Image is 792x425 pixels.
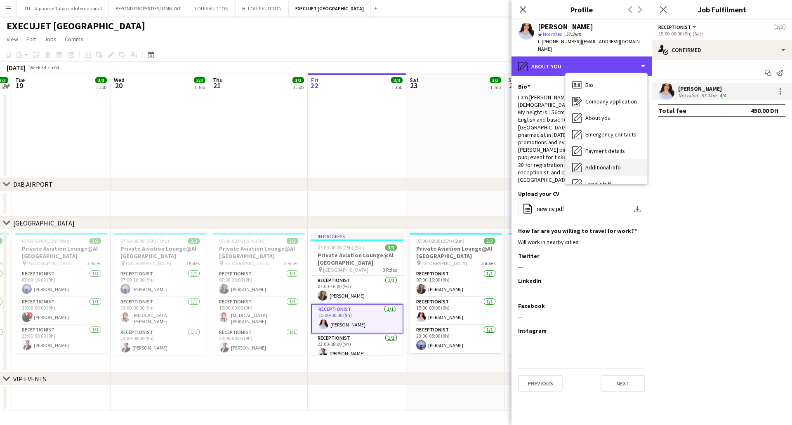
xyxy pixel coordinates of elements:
[508,300,601,328] app-card-role: Receptionist1/115:00-00:00 (9h)[PERSON_NAME]
[311,334,403,362] app-card-role: Receptionist1/123:00-08:00 (9h)[PERSON_NAME]
[422,260,467,266] span: [GEOGRAPHIC_DATA]
[416,238,464,244] span: 07:00-08:00 (25h) (Sun)
[601,375,645,392] button: Next
[518,83,530,90] h3: Bio
[518,302,545,310] h3: Facebook
[518,263,645,270] div: ---
[518,190,559,197] h3: Upload your CV
[23,34,39,45] a: Edit
[508,233,601,355] app-job-card: 07:00-08:00 (25h) (Mon)3/3Private Aviation Lounge@Al [GEOGRAPHIC_DATA] [GEOGRAPHIC_DATA]3 RolesRe...
[292,77,304,83] span: 3/3
[566,176,647,192] div: Legal stuff
[774,24,785,30] span: 3/3
[518,94,645,183] div: I am [PERSON_NAME] [PERSON_NAME] born in [DEMOGRAPHIC_DATA], from [DEMOGRAPHIC_DATA]. My height i...
[508,328,601,356] app-card-role: Receptionist1/123:00-08:00 (9h)[PERSON_NAME]
[109,0,188,16] button: BEYOND PROPERTIES/ OMNIYAT
[543,31,563,37] span: Not rated
[13,180,53,188] div: DXB AIRPORT
[658,24,698,30] button: Receptionist
[90,238,101,244] span: 3/3
[311,233,403,240] div: In progress
[391,77,403,83] span: 3/3
[538,23,593,31] div: [PERSON_NAME]
[13,219,75,227] div: [GEOGRAPHIC_DATA]
[65,35,83,43] span: Comms
[212,245,305,260] h3: Private Aviation Lounge@Al [GEOGRAPHIC_DATA]
[212,298,305,328] app-card-role: Receptionist1/115:00-00:00 (9h)[MEDICAL_DATA][PERSON_NAME]
[311,76,318,84] span: Fri
[490,77,501,83] span: 3/3
[113,81,125,90] span: 20
[566,77,647,93] div: Bio
[410,326,502,354] app-card-role: Receptionist1/123:00-08:00 (9h)[PERSON_NAME]
[678,85,728,92] div: [PERSON_NAME]
[212,233,305,355] app-job-card: 07:00-08:00 (25h) (Fri)3/3Private Aviation Lounge@Al [GEOGRAPHIC_DATA] [GEOGRAPHIC_DATA]3 RolesRe...
[323,267,368,273] span: [GEOGRAPHIC_DATA]
[120,238,169,244] span: 07:00-08:00 (25h) (Thu)
[13,375,46,383] div: VIP EVENTS
[538,38,642,52] span: | [EMAIL_ADDRESS][DOMAIN_NAME]
[518,375,563,392] button: Previous
[186,260,200,266] span: 3 Roles
[385,245,397,251] span: 3/3
[484,238,495,244] span: 3/3
[566,126,647,143] div: Emergency contacts
[566,159,647,176] div: Additional info
[224,260,270,266] span: [GEOGRAPHIC_DATA]
[15,326,108,354] app-card-role: Receptionist1/123:00-08:00 (9h)[PERSON_NAME]
[22,238,71,244] span: 07:00-08:00 (25h) (Wed)
[481,260,495,266] span: 3 Roles
[310,81,318,90] span: 22
[658,31,785,37] div: 15:00-00:00 (9h) (Sat)
[188,0,236,16] button: LOUIS VUITTON
[311,252,403,267] h3: Private Aviation Lounge@Al [GEOGRAPHIC_DATA]
[211,81,223,90] span: 21
[658,24,691,30] span: Receptionist
[508,270,601,300] app-card-role: Receptionist1/107:00-16:00 (9h)[MEDICAL_DATA][PERSON_NAME]
[194,77,205,83] span: 3/3
[518,313,645,320] div: ---
[585,81,593,89] span: Bio
[126,260,171,266] span: [GEOGRAPHIC_DATA]
[518,227,637,235] h3: How far are you willing to travel for work?
[507,81,518,90] span: 24
[564,31,583,37] span: 57.2km
[114,298,206,328] app-card-role: Receptionist1/115:00-00:00 (9h)[MEDICAL_DATA][PERSON_NAME]
[391,84,402,90] div: 1 Job
[44,35,57,43] span: Jobs
[538,38,581,45] span: t. [PHONE_NUMBER]
[15,233,108,354] app-job-card: 07:00-08:00 (25h) (Wed)3/3Private Aviation Lounge@Al [GEOGRAPHIC_DATA] [GEOGRAPHIC_DATA]3 RolesRe...
[28,312,33,317] span: !
[751,106,779,115] div: 450.00 DH
[585,98,637,105] span: Company application
[658,106,686,115] div: Total fee
[311,233,403,355] app-job-card: In progress07:00-08:00 (25h) (Sat)3/3Private Aviation Lounge@Al [GEOGRAPHIC_DATA] [GEOGRAPHIC_DAT...
[212,270,305,298] app-card-role: Receptionist1/107:00-16:00 (9h)[PERSON_NAME]
[511,56,652,76] div: About you
[289,0,371,16] button: EXECUJET [GEOGRAPHIC_DATA]
[15,270,108,298] app-card-role: Receptionist1/107:00-16:00 (9h)[PERSON_NAME]
[61,34,87,45] a: Comms
[188,238,200,244] span: 3/3
[410,233,502,354] app-job-card: 07:00-08:00 (25h) (Sun)3/3Private Aviation Lounge@Al [GEOGRAPHIC_DATA] [GEOGRAPHIC_DATA]3 RolesRe...
[490,84,501,90] div: 1 Job
[410,298,502,326] app-card-role: Receptionist1/115:00-00:00 (9h)[PERSON_NAME]
[293,84,304,90] div: 1 Job
[219,238,264,244] span: 07:00-08:00 (25h) (Fri)
[566,93,647,110] div: Company application
[566,110,647,126] div: About you
[518,327,547,334] h3: Instagram
[678,92,700,99] div: Not rated
[537,206,564,212] span: new cv.pdf
[508,245,601,260] h3: Private Aviation Lounge@Al [GEOGRAPHIC_DATA]
[410,245,502,260] h3: Private Aviation Lounge@Al [GEOGRAPHIC_DATA]
[518,338,645,345] div: ---
[41,34,60,45] a: Jobs
[311,304,403,334] app-card-role: Receptionist1/115:00-00:00 (9h)[PERSON_NAME]
[585,114,610,122] span: About you
[194,84,205,90] div: 1 Job
[311,276,403,304] app-card-role: Receptionist1/107:00-16:00 (9h)[PERSON_NAME]
[518,288,645,295] div: ---
[511,4,652,15] h3: Profile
